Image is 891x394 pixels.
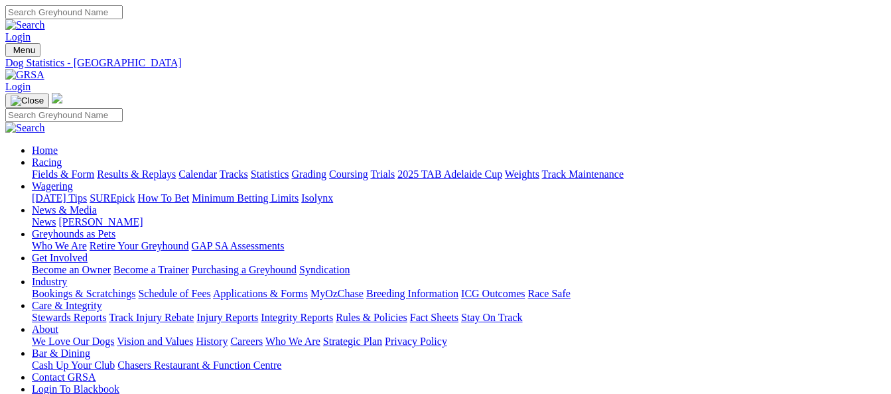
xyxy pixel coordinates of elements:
img: logo-grsa-white.png [52,93,62,103]
a: Greyhounds as Pets [32,228,115,239]
a: SUREpick [90,192,135,204]
div: Get Involved [32,264,886,276]
a: Purchasing a Greyhound [192,264,297,275]
div: Care & Integrity [32,312,886,324]
a: Rules & Policies [336,312,407,323]
a: Fact Sheets [410,312,458,323]
a: Wagering [32,180,73,192]
a: Chasers Restaurant & Function Centre [117,360,281,371]
a: We Love Our Dogs [32,336,114,347]
a: Track Injury Rebate [109,312,194,323]
a: Calendar [178,168,217,180]
a: [DATE] Tips [32,192,87,204]
a: Home [32,145,58,156]
a: Become a Trainer [113,264,189,275]
a: Dog Statistics - [GEOGRAPHIC_DATA] [5,57,886,69]
a: Vision and Values [117,336,193,347]
a: Tracks [220,168,248,180]
a: Fields & Form [32,168,94,180]
a: Stewards Reports [32,312,106,323]
a: Bar & Dining [32,348,90,359]
a: Care & Integrity [32,300,102,311]
a: Grading [292,168,326,180]
a: Trials [370,168,395,180]
a: Who We Are [265,336,320,347]
a: History [196,336,228,347]
a: Breeding Information [366,288,458,299]
a: 2025 TAB Adelaide Cup [397,168,502,180]
img: Close [11,96,44,106]
a: Careers [230,336,263,347]
a: MyOzChase [310,288,364,299]
a: Minimum Betting Limits [192,192,299,204]
a: Login [5,31,31,42]
a: About [32,324,58,335]
a: Schedule of Fees [138,288,210,299]
a: Stay On Track [461,312,522,323]
div: Greyhounds as Pets [32,240,886,252]
a: Privacy Policy [385,336,447,347]
div: Industry [32,288,886,300]
button: Toggle navigation [5,43,40,57]
a: Isolynx [301,192,333,204]
img: GRSA [5,69,44,81]
img: Search [5,122,45,134]
a: Results & Replays [97,168,176,180]
a: Race Safe [527,288,570,299]
input: Search [5,5,123,19]
a: Contact GRSA [32,371,96,383]
a: Track Maintenance [542,168,624,180]
a: GAP SA Assessments [192,240,285,251]
a: ICG Outcomes [461,288,525,299]
a: [PERSON_NAME] [58,216,143,228]
a: Integrity Reports [261,312,333,323]
div: Wagering [32,192,886,204]
a: Statistics [251,168,289,180]
a: Become an Owner [32,264,111,275]
a: News & Media [32,204,97,216]
a: Who We Are [32,240,87,251]
div: News & Media [32,216,886,228]
img: Search [5,19,45,31]
a: Industry [32,276,67,287]
input: Search [5,108,123,122]
span: Menu [13,45,35,55]
div: About [32,336,886,348]
div: Racing [32,168,886,180]
a: News [32,216,56,228]
a: Racing [32,157,62,168]
div: Bar & Dining [32,360,886,371]
a: Retire Your Greyhound [90,240,189,251]
a: Strategic Plan [323,336,382,347]
a: Weights [505,168,539,180]
a: Applications & Forms [213,288,308,299]
a: Coursing [329,168,368,180]
a: How To Bet [138,192,190,204]
button: Toggle navigation [5,94,49,108]
a: Syndication [299,264,350,275]
a: Injury Reports [196,312,258,323]
a: Login [5,81,31,92]
a: Bookings & Scratchings [32,288,135,299]
a: Get Involved [32,252,88,263]
a: Cash Up Your Club [32,360,115,371]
